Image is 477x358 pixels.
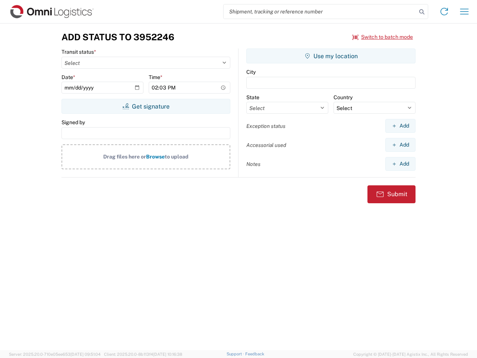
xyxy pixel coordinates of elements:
[103,154,146,160] span: Drag files here or
[385,119,416,133] button: Add
[245,352,264,356] a: Feedback
[246,69,256,75] label: City
[61,74,75,81] label: Date
[352,31,413,43] button: Switch to batch mode
[246,142,286,148] label: Accessorial used
[353,351,468,358] span: Copyright © [DATE]-[DATE] Agistix Inc., All Rights Reserved
[61,119,85,126] label: Signed by
[165,154,189,160] span: to upload
[385,157,416,171] button: Add
[246,161,260,167] label: Notes
[70,352,101,357] span: [DATE] 09:51:04
[367,185,416,203] button: Submit
[61,48,96,55] label: Transit status
[334,94,353,101] label: Country
[246,48,416,63] button: Use my location
[146,154,165,160] span: Browse
[227,352,245,356] a: Support
[224,4,417,19] input: Shipment, tracking or reference number
[149,74,162,81] label: Time
[104,352,182,357] span: Client: 2025.20.0-8b113f4
[385,138,416,152] button: Add
[61,99,230,114] button: Get signature
[9,352,101,357] span: Server: 2025.20.0-710e05ee653
[61,32,174,43] h3: Add Status to 3952246
[246,123,285,129] label: Exception status
[153,352,182,357] span: [DATE] 10:16:38
[246,94,259,101] label: State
